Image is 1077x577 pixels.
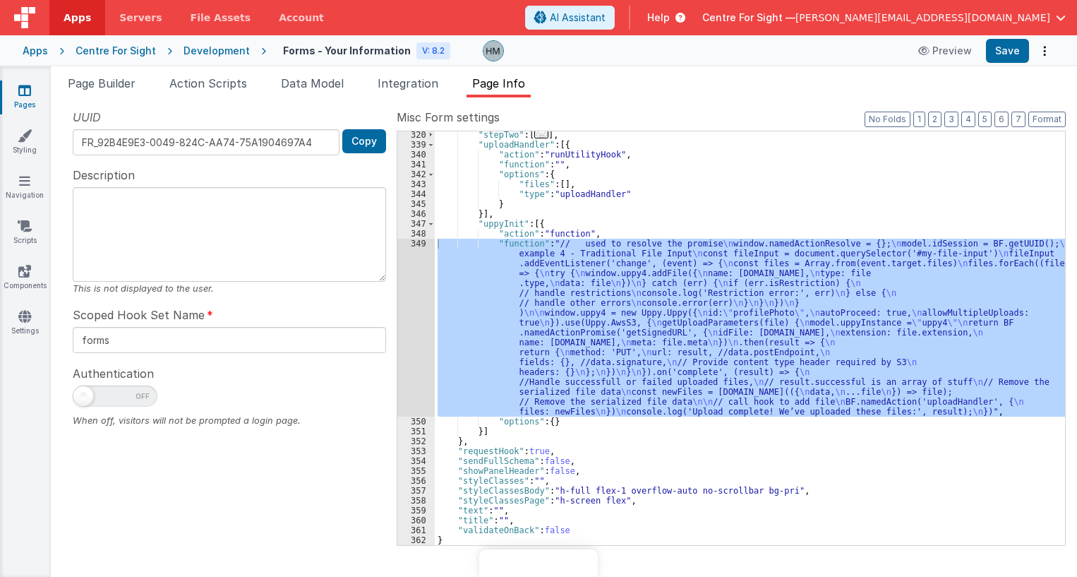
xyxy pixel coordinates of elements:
span: Integration [378,76,438,90]
span: AI Assistant [550,11,606,25]
span: Servers [119,11,162,25]
div: 350 [397,417,435,427]
div: 361 [397,525,435,535]
span: Apps [64,11,91,25]
div: 354 [397,456,435,466]
div: 343 [397,179,435,189]
img: 1b65a3e5e498230d1b9478315fee565b [483,41,503,61]
span: Page Builder [68,76,136,90]
span: Action Scripts [169,76,247,90]
div: Centre For Sight [76,44,156,58]
button: 2 [928,112,941,127]
div: 344 [397,189,435,199]
div: 340 [397,150,435,160]
div: 358 [397,496,435,506]
button: 6 [994,112,1009,127]
span: ... [534,131,548,138]
div: V: 8.2 [416,42,450,59]
div: When off, visitors will not be prompted a login page. [73,414,386,427]
div: Development [183,44,250,58]
div: 353 [397,446,435,456]
span: Data Model [281,76,344,90]
span: File Assets [191,11,251,25]
div: 352 [397,436,435,446]
button: Save [986,39,1029,63]
div: 355 [397,466,435,476]
button: 5 [978,112,992,127]
div: 349 [397,239,435,417]
span: Page Info [472,76,525,90]
div: 320 [397,130,435,140]
div: 341 [397,160,435,169]
button: 4 [961,112,975,127]
div: 359 [397,506,435,516]
div: 347 [397,219,435,229]
span: UUID [73,109,101,126]
button: Format [1028,112,1066,127]
div: 346 [397,209,435,219]
button: No Folds [865,112,910,127]
button: AI Assistant [525,6,615,30]
div: 342 [397,169,435,179]
div: 362 [397,535,435,545]
button: 7 [1011,112,1025,127]
div: 345 [397,199,435,209]
h4: Forms - Your Information [283,45,411,56]
span: Misc Form settings [397,109,500,126]
button: Centre For Sight — [PERSON_NAME][EMAIL_ADDRESS][DOMAIN_NAME] [702,11,1066,25]
button: Preview [910,40,980,62]
div: 348 [397,229,435,239]
div: 351 [397,427,435,436]
div: 357 [397,486,435,496]
span: Scoped Hook Set Name [73,307,205,323]
button: Copy [342,129,386,153]
div: 360 [397,516,435,525]
span: Description [73,167,135,184]
span: [PERSON_NAME][EMAIL_ADDRESS][DOMAIN_NAME] [795,11,1050,25]
div: Apps [23,44,48,58]
div: 356 [397,476,435,486]
button: Options [1035,41,1054,61]
button: 3 [944,112,958,127]
span: Centre For Sight — [702,11,795,25]
button: 1 [913,112,925,127]
div: 339 [397,140,435,150]
span: Help [647,11,670,25]
span: Authentication [73,365,154,382]
div: This is not displayed to the user. [73,282,386,295]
